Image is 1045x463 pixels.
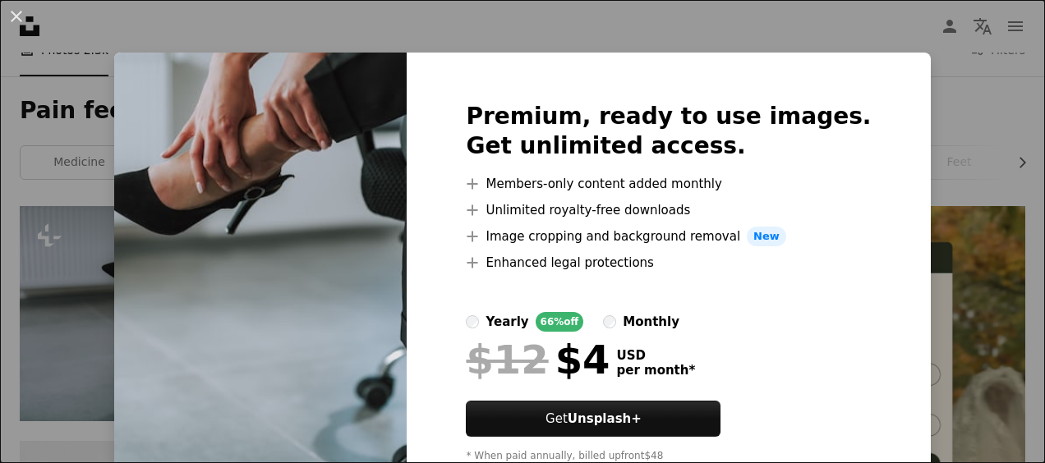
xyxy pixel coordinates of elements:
[466,401,720,437] button: GetUnsplash+
[747,227,786,246] span: New
[616,363,695,378] span: per month *
[466,174,871,194] li: Members-only content added monthly
[466,200,871,220] li: Unlimited royalty-free downloads
[466,102,871,161] h2: Premium, ready to use images. Get unlimited access.
[616,348,695,363] span: USD
[466,227,871,246] li: Image cropping and background removal
[466,315,479,328] input: yearly66%off
[466,338,548,381] span: $12
[623,312,679,332] div: monthly
[568,411,642,426] strong: Unsplash+
[466,253,871,273] li: Enhanced legal protections
[603,315,616,328] input: monthly
[536,312,584,332] div: 66% off
[486,312,528,332] div: yearly
[466,338,610,381] div: $4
